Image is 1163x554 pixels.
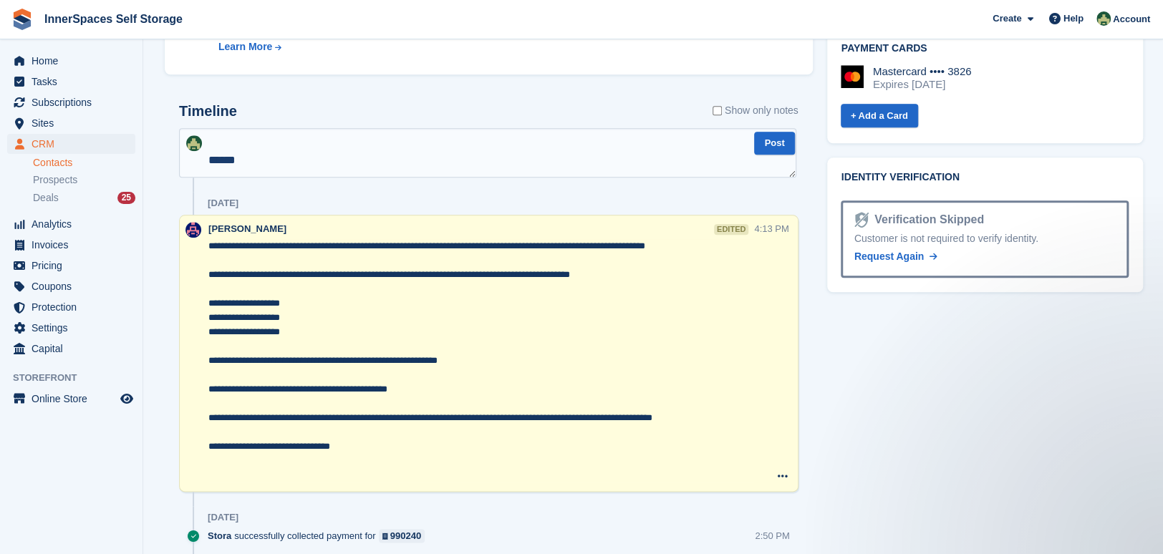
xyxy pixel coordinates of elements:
[32,92,117,112] span: Subscriptions
[32,339,117,359] span: Capital
[32,134,117,154] span: CRM
[32,318,117,338] span: Settings
[13,371,143,385] span: Storefront
[854,249,937,264] a: Request Again
[117,192,135,204] div: 25
[32,297,117,317] span: Protection
[32,389,117,409] span: Online Store
[208,529,231,543] span: Stora
[713,103,722,118] input: Show only notes
[7,92,135,112] a: menu
[32,51,117,71] span: Home
[7,72,135,92] a: menu
[854,212,869,228] img: Identity Verification Ready
[33,173,77,187] span: Prospects
[873,78,972,91] div: Expires [DATE]
[7,276,135,296] a: menu
[218,39,272,54] div: Learn More
[208,198,238,209] div: [DATE]
[7,51,135,71] a: menu
[7,256,135,276] a: menu
[754,222,788,235] div: 4:13 PM
[118,390,135,407] a: Preview store
[32,276,117,296] span: Coupons
[379,529,425,543] a: 990240
[7,134,135,154] a: menu
[7,339,135,359] a: menu
[33,156,135,170] a: Contacts
[854,251,925,262] span: Request Again
[39,7,188,31] a: InnerSpaces Self Storage
[32,72,117,92] span: Tasks
[32,214,117,234] span: Analytics
[841,65,864,88] img: Mastercard Logo
[32,256,117,276] span: Pricing
[390,529,421,543] div: 990240
[1063,11,1084,26] span: Help
[1113,12,1150,26] span: Account
[218,39,525,54] a: Learn More
[186,135,202,151] img: Paula Amey
[7,235,135,255] a: menu
[185,222,201,238] img: Dominic Hampson
[841,43,1129,54] h2: Payment cards
[713,103,798,118] label: Show only notes
[841,104,918,127] a: + Add a Card
[208,223,286,234] span: [PERSON_NAME]
[7,214,135,234] a: menu
[869,211,984,228] div: Verification Skipped
[33,172,135,188] a: Prospects
[33,190,135,205] a: Deals 25
[714,224,748,235] div: edited
[854,231,1115,246] div: Customer is not required to verify identity.
[7,389,135,409] a: menu
[208,512,238,523] div: [DATE]
[208,529,432,543] div: successfully collected payment for
[993,11,1021,26] span: Create
[841,172,1129,183] h2: Identity verification
[7,318,135,338] a: menu
[755,529,789,543] div: 2:50 PM
[1096,11,1111,26] img: Paula Amey
[33,191,59,205] span: Deals
[873,65,972,78] div: Mastercard •••• 3826
[179,103,237,120] h2: Timeline
[32,113,117,133] span: Sites
[11,9,33,30] img: stora-icon-8386f47178a22dfd0bd8f6a31ec36ba5ce8667c1dd55bd0f319d3a0aa187defe.svg
[7,113,135,133] a: menu
[754,132,794,155] button: Post
[7,297,135,317] a: menu
[32,235,117,255] span: Invoices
